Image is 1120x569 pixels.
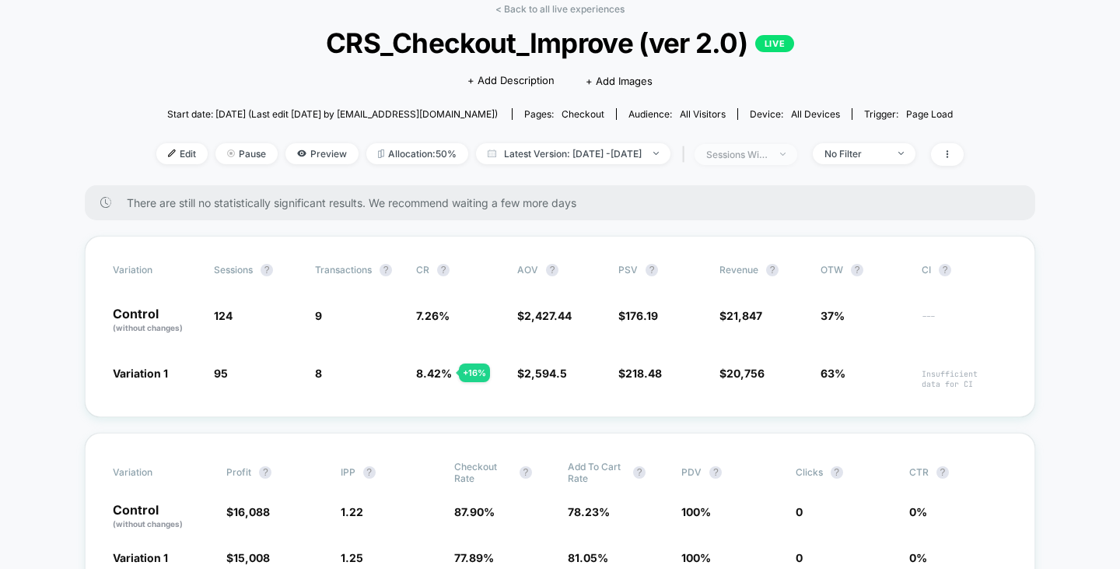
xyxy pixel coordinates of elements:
div: Trigger: [864,108,953,120]
span: Variation [113,461,198,484]
div: + 16 % [459,364,490,382]
a: < Back to all live experiences [495,3,625,15]
span: 100 % [681,551,711,564]
span: There are still no statistically significant results. We recommend waiting a few more days [127,196,1004,209]
span: Checkout Rate [454,461,512,484]
img: edit [168,149,176,157]
span: AOV [517,264,538,276]
span: Pause [215,143,278,164]
span: Preview [285,143,359,164]
img: end [653,152,659,155]
span: Allocation: 50% [366,143,468,164]
img: end [780,153,786,156]
span: Page Load [906,108,953,120]
span: Latest Version: [DATE] - [DATE] [476,143,670,164]
span: Profit [226,466,251,478]
span: 81.05 % [568,551,608,564]
span: OTW [821,264,906,276]
span: PSV [618,264,638,276]
div: Pages: [524,108,604,120]
span: + Add Images [586,75,653,87]
span: | [678,143,695,166]
button: ? [831,466,843,479]
img: end [898,152,904,155]
span: Edit [156,143,208,164]
span: 0 % [909,505,927,518]
span: 78.23 % [568,505,610,518]
button: ? [380,264,392,276]
span: Clicks [796,466,823,478]
button: ? [766,264,779,276]
button: ? [520,466,532,479]
span: 9 [315,309,322,322]
span: 1.25 [341,551,363,564]
span: Start date: [DATE] (Last edit [DATE] by [EMAIL_ADDRESS][DOMAIN_NAME]) [167,108,498,120]
span: IPP [341,466,355,478]
span: CI [922,264,1007,276]
span: 0 [796,551,803,564]
span: 21,847 [726,309,762,322]
span: CR [416,264,429,276]
span: Device: [737,108,852,120]
img: calendar [488,149,496,157]
span: --- [922,311,1007,334]
span: 124 [214,309,233,322]
span: Sessions [214,264,253,276]
span: 20,756 [726,367,765,380]
span: $ [618,367,662,380]
span: All Visitors [680,108,726,120]
span: Revenue [719,264,758,276]
span: 15,008 [233,551,270,564]
span: 2,594.5 [524,367,567,380]
button: ? [546,264,558,276]
span: $ [618,309,658,322]
div: sessions with impression [706,149,768,160]
span: 0 [796,505,803,518]
span: 37% [821,309,845,322]
span: 7.26 % [416,309,450,322]
span: 77.89 % [454,551,494,564]
span: Variation 1 [113,367,168,380]
button: ? [261,264,273,276]
button: ? [259,466,271,479]
button: ? [363,466,376,479]
span: $ [517,367,567,380]
span: Variation 1 [113,551,168,564]
button: ? [646,264,658,276]
span: 8 [315,367,322,380]
div: No Filter [824,148,887,160]
span: + Add Description [467,73,555,89]
span: $ [719,309,762,322]
span: all devices [791,108,840,120]
span: 8.42 % [416,367,452,380]
span: $ [719,367,765,380]
span: Transactions [315,264,372,276]
p: Control [113,504,211,530]
span: $ [226,505,270,518]
div: Audience: [628,108,726,120]
span: 95 [214,367,228,380]
button: ? [939,264,951,276]
span: 63% [821,367,845,380]
span: CRS_Checkout_Improve (ver 2.0) [197,26,923,59]
button: ? [851,264,863,276]
span: CTR [909,466,929,478]
span: 16,088 [233,505,270,518]
img: rebalance [378,149,384,158]
span: Variation [113,264,198,276]
img: end [227,149,235,157]
span: $ [226,551,270,564]
button: ? [709,466,722,479]
span: Insufficient data for CI [922,369,1007,389]
span: 0 % [909,551,927,564]
span: 87.90 % [454,505,495,518]
span: 2,427.44 [524,309,572,322]
span: $ [517,309,572,322]
span: (without changes) [113,323,183,332]
span: Add To Cart Rate [568,461,625,484]
button: ? [936,466,949,479]
span: 218.48 [625,367,662,380]
button: ? [437,264,450,276]
p: LIVE [755,35,794,52]
button: ? [633,466,646,479]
